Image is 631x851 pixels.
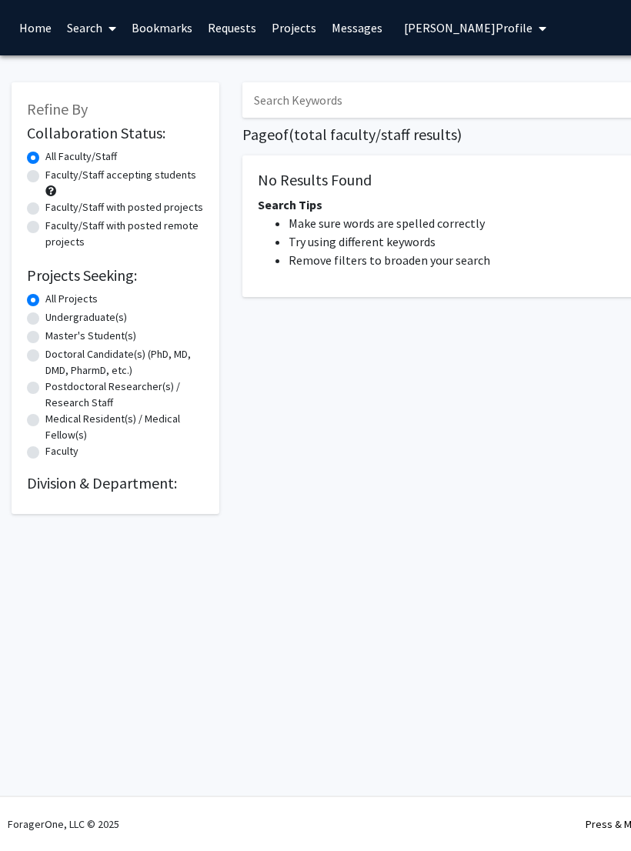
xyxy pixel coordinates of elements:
label: All Faculty/Staff [45,149,117,165]
a: Requests [200,1,264,55]
span: Refine By [27,99,88,118]
label: All Projects [45,291,98,307]
a: Search [59,1,124,55]
a: Messages [324,1,390,55]
label: Faculty/Staff with posted projects [45,199,203,215]
label: Undergraduate(s) [45,309,127,325]
a: Bookmarks [124,1,200,55]
label: Faculty/Staff with posted remote projects [45,218,204,250]
label: Faculty [45,443,78,459]
div: ForagerOne, LLC © 2025 [8,797,119,851]
h2: Division & Department: [27,474,204,492]
span: [PERSON_NAME] Profile [404,20,533,35]
label: Master's Student(s) [45,328,136,344]
a: Home [12,1,59,55]
label: Doctoral Candidate(s) (PhD, MD, DMD, PharmD, etc.) [45,346,204,379]
a: Projects [264,1,324,55]
span: Search Tips [258,197,322,212]
h2: Collaboration Status: [27,124,204,142]
label: Postdoctoral Researcher(s) / Research Staff [45,379,204,411]
h2: Projects Seeking: [27,266,204,285]
label: Faculty/Staff accepting students [45,167,196,183]
label: Medical Resident(s) / Medical Fellow(s) [45,411,204,443]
